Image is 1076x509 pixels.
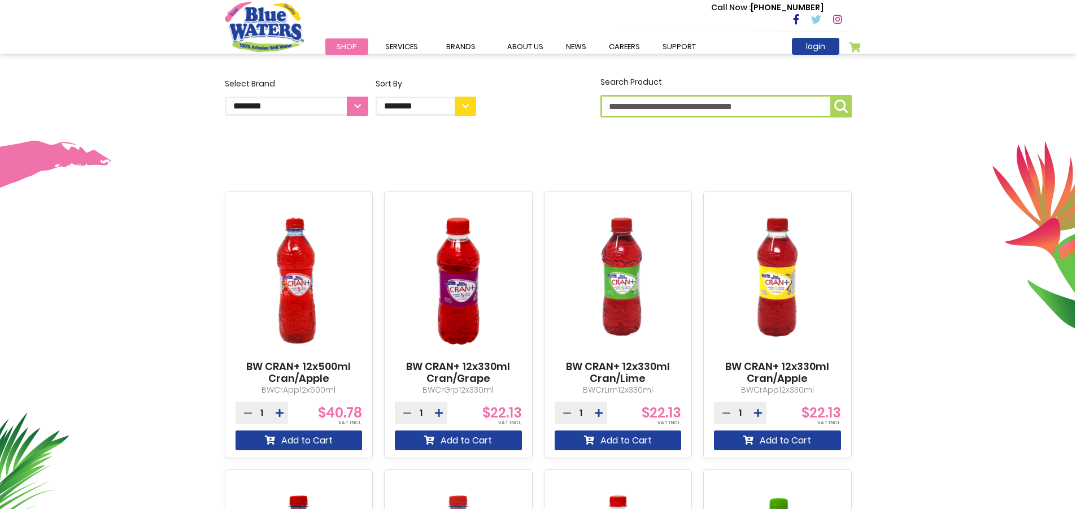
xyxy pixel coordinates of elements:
[801,403,841,422] span: $22.13
[385,41,418,52] span: Services
[555,38,598,55] a: News
[395,384,522,396] p: BWCrGrp12x330ml
[555,430,682,450] button: Add to Cart
[834,99,848,113] img: search-icon.png
[792,38,839,55] a: login
[555,202,682,360] img: BW CRAN+ 12x330ml Cran/Lime
[711,2,751,13] span: Call Now :
[830,95,852,118] button: Search Product
[714,202,841,360] img: BW CRAN+ 12x330ml Cran/Apple
[711,2,824,14] p: [PHONE_NUMBER]
[714,430,841,450] button: Add to Cart
[376,97,476,116] select: Sort By
[225,2,304,51] a: store logo
[395,360,522,385] a: BW CRAN+ 12x330ml Cran/Grape
[714,384,841,396] p: BWCrApp12x330ml
[236,384,363,396] p: BWCrApp12x500ml
[318,403,362,422] span: $40.78
[714,360,841,385] a: BW CRAN+ 12x330ml Cran/Apple
[651,38,707,55] a: support
[555,360,682,385] a: BW CRAN+ 12x330ml Cran/Lime
[236,202,363,360] img: BW CRAN+ 12x500ml Cran/Apple
[598,38,651,55] a: careers
[496,38,555,55] a: about us
[225,97,368,116] select: Select Brand
[225,78,368,116] label: Select Brand
[555,384,682,396] p: BWCrLim12x330ml
[600,76,852,118] label: Search Product
[395,202,522,360] img: BW CRAN+ 12x330ml Cran/Grape
[236,360,363,385] a: BW CRAN+ 12x500ml Cran/Apple
[482,403,522,422] span: $22.13
[236,430,363,450] button: Add to Cart
[600,95,852,118] input: Search Product
[395,430,522,450] button: Add to Cart
[337,41,357,52] span: Shop
[446,41,476,52] span: Brands
[376,78,476,90] div: Sort By
[642,403,681,422] span: $22.13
